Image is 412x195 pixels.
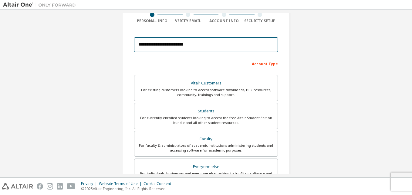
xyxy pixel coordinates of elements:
[2,183,33,190] img: altair_logo.svg
[138,135,274,143] div: Faculty
[37,183,43,190] img: facebook.svg
[99,181,144,186] div: Website Terms of Use
[47,183,53,190] img: instagram.svg
[138,107,274,115] div: Students
[138,171,274,181] div: For individuals, businesses and everyone else looking to try Altair software and explore our prod...
[144,181,175,186] div: Cookie Consent
[81,186,175,191] p: © 2025 Altair Engineering, Inc. All Rights Reserved.
[242,19,278,23] div: Security Setup
[138,87,274,97] div: For existing customers looking to access software downloads, HPC resources, community, trainings ...
[57,183,63,190] img: linkedin.svg
[3,2,79,8] img: Altair One
[170,19,206,23] div: Verify Email
[138,162,274,171] div: Everyone else
[81,181,99,186] div: Privacy
[134,19,170,23] div: Personal Info
[138,143,274,153] div: For faculty & administrators of academic institutions administering students and accessing softwa...
[67,183,76,190] img: youtube.svg
[134,59,278,68] div: Account Type
[138,115,274,125] div: For currently enrolled students looking to access the free Altair Student Edition bundle and all ...
[206,19,242,23] div: Account Info
[138,79,274,87] div: Altair Customers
